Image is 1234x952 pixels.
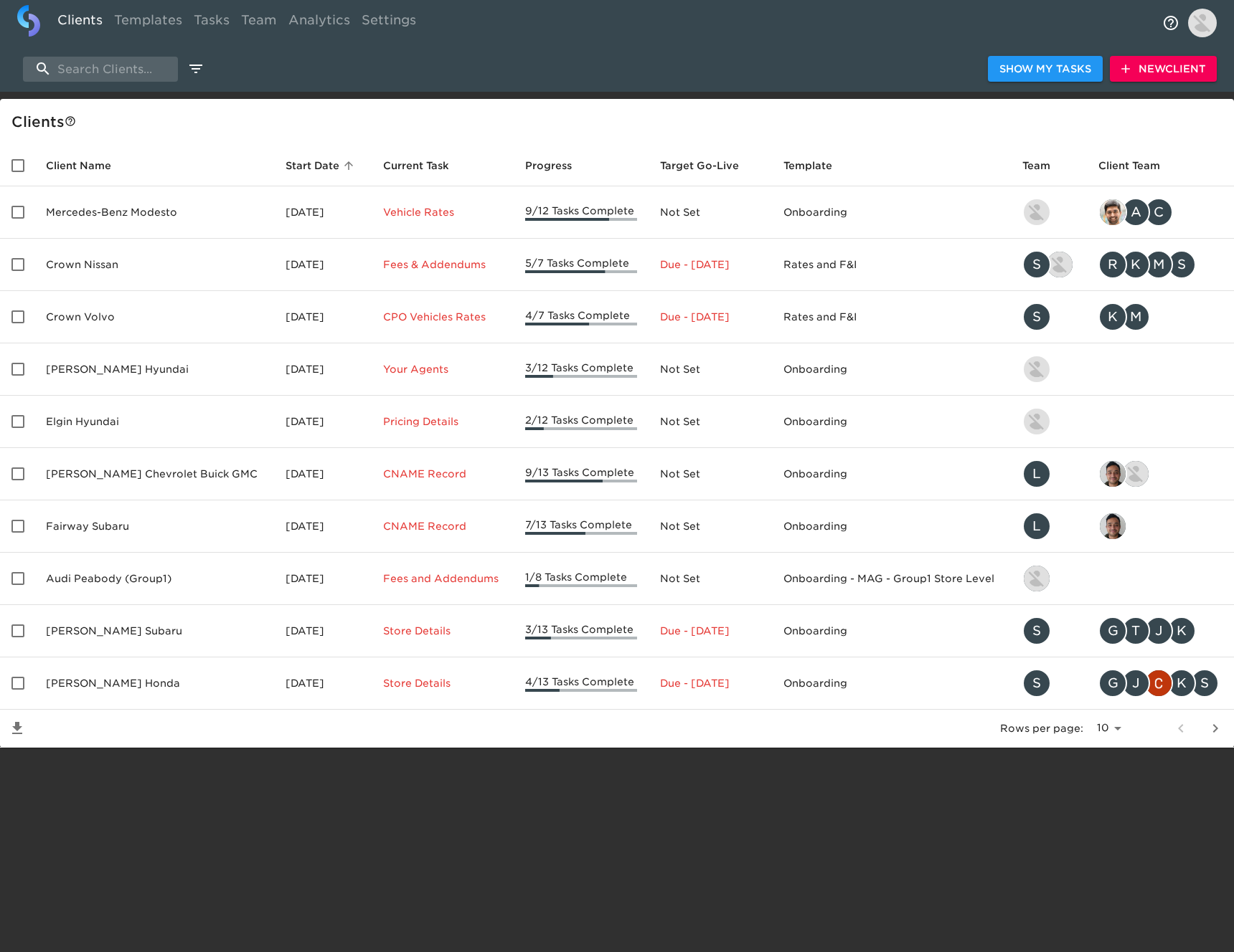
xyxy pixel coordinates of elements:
[34,500,274,553] td: Fairway Subaru
[1022,250,1075,279] div: savannah@roadster.com, austin@roadster.com
[1098,669,1127,698] div: G
[34,291,274,343] td: Crown Volvo
[17,5,40,37] img: logo
[65,115,76,127] svg: This is a list of all of your clients and clients shared with you
[1022,669,1075,698] div: savannah@roadster.com
[283,5,356,40] a: Analytics
[772,343,1011,396] td: Onboarding
[1144,250,1173,279] div: M
[660,257,760,272] p: Due - [DATE]
[1022,157,1069,174] span: Team
[274,291,372,343] td: [DATE]
[514,239,649,291] td: 5/7 Tasks Complete
[660,624,760,638] p: Due - [DATE]
[772,291,1011,343] td: Rates and F&I
[1022,303,1075,331] div: savannah@roadster.com
[649,500,772,553] td: Not Set
[649,553,772,605] td: Not Set
[514,657,649,710] td: 4/13 Tasks Complete
[1121,303,1150,331] div: M
[1098,250,1223,279] div: rrobins@crowncars.com, kwilson@crowncars.com, mcooley@crowncars.com, sparent@crowncars.com
[514,186,649,239] td: 9/12 Tasks Complete
[274,500,372,553] td: [DATE]
[514,343,649,396] td: 3/12 Tasks Complete
[108,5,188,40] a: Templates
[988,56,1103,82] button: Show My Tasks
[1198,711,1233,746] button: next page
[1121,617,1150,645] div: T
[356,5,422,40] a: Settings
[34,186,274,239] td: Mercedes-Benz Modesto
[1022,355,1075,384] div: kevin.lo@roadster.com
[649,343,772,396] td: Not Set
[1022,460,1051,488] div: L
[514,500,649,553] td: 7/13 Tasks Complete
[649,396,772,448] td: Not Set
[772,239,1011,291] td: Rates and F&I
[1098,250,1127,279] div: R
[1190,669,1219,698] div: S
[772,186,1011,239] td: Onboarding
[1098,460,1223,488] div: sai@simplemnt.com, nikko.foster@roadster.com
[1100,513,1126,539] img: sai@simplemnt.com
[772,605,1011,657] td: Onboarding
[383,624,501,638] p: Store Details
[383,310,501,324] p: CPO Vehicles Rates
[1022,407,1075,436] div: kevin.lo@roadster.com
[660,157,739,174] span: Calculated based on the start date and the duration of all Tasks contained in this Hub.
[274,343,372,396] td: [DATE]
[383,414,501,429] p: Pricing Details
[660,310,760,324] p: Due - [DATE]
[1154,6,1188,40] button: notifications
[1098,617,1127,645] div: G
[660,157,758,174] span: Target Go-Live
[1098,617,1223,645] div: george.lawton@schomp.com, tj.joyce@schomp.com, james.kurtenbach@schomp.com, kevin.mand@schomp.com
[1098,303,1223,331] div: kwilson@crowncars.com, mcooley@crowncars.com
[1022,198,1075,227] div: kevin.lo@roadster.com
[1098,157,1179,174] span: Client Team
[1022,303,1051,331] div: S
[1022,512,1075,541] div: leland@roadster.com
[1100,199,1126,225] img: sandeep@simplemnt.com
[188,5,235,40] a: Tasks
[1121,198,1150,227] div: A
[184,57,208,81] button: edit
[1022,617,1075,645] div: savannah@roadster.com
[1188,9,1217,37] img: Profile
[11,110,1228,133] div: Client s
[1024,356,1050,382] img: kevin.lo@roadster.com
[1089,718,1126,739] select: rows per page
[1098,303,1127,331] div: K
[1022,617,1051,645] div: S
[1047,252,1073,277] img: austin@roadster.com
[34,605,274,657] td: [PERSON_NAME] Subaru
[1146,670,1172,696] img: christopher.mccarthy@roadster.com
[383,157,449,174] span: This is the next Task in this Hub that should be completed
[772,553,1011,605] td: Onboarding - MAG - Group1 Store Level
[1022,250,1051,279] div: S
[660,676,760,690] p: Due - [DATE]
[274,186,372,239] td: [DATE]
[1167,250,1196,279] div: S
[383,467,501,481] p: CNAME Record
[34,343,274,396] td: [PERSON_NAME] Hyundai
[514,448,649,500] td: 9/13 Tasks Complete
[514,605,649,657] td: 3/13 Tasks Complete
[1022,669,1051,698] div: S
[383,257,501,272] p: Fees & Addendums
[383,362,501,376] p: Your Agents
[34,657,274,710] td: [PERSON_NAME] Honda
[772,657,1011,710] td: Onboarding
[286,157,358,174] span: Start Date
[1100,461,1126,487] img: sai@simplemnt.com
[1000,721,1083,736] p: Rows per page:
[772,500,1011,553] td: Onboarding
[514,553,649,605] td: 1/8 Tasks Complete
[1022,460,1075,488] div: leland@roadster.com
[34,448,274,500] td: [PERSON_NAME] Chevrolet Buick GMC
[1024,199,1050,225] img: kevin.lo@roadster.com
[514,396,649,448] td: 2/12 Tasks Complete
[649,186,772,239] td: Not Set
[783,157,851,174] span: Template
[1022,564,1075,593] div: nikko.foster@roadster.com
